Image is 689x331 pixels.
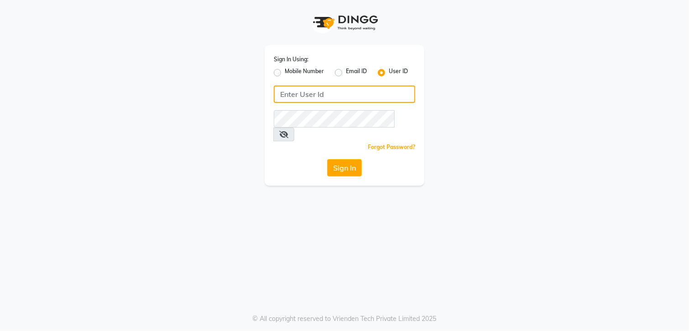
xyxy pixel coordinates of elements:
[308,9,381,36] img: logo1.svg
[346,67,367,78] label: Email ID
[368,144,415,150] a: Forgot Password?
[274,55,308,64] label: Sign In Using:
[274,110,395,128] input: Username
[274,85,415,103] input: Username
[327,159,362,176] button: Sign In
[285,67,324,78] label: Mobile Number
[389,67,408,78] label: User ID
